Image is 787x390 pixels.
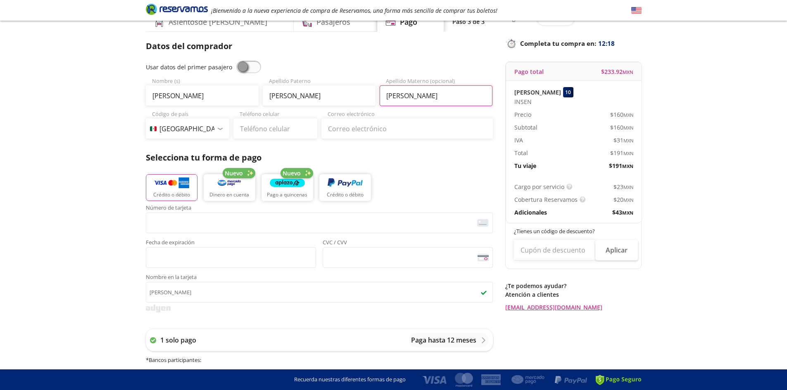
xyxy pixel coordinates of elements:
p: 1 solo pago [160,335,196,345]
span: CVC / CVV [323,240,493,247]
span: Nuevo [283,169,301,177]
span: Usar datos del primer pasajero [146,63,232,71]
small: MXN [623,112,633,118]
a: Brand Logo [146,3,208,18]
p: Atención a clientes [505,290,642,299]
iframe: Iframe del número de tarjeta asegurada [150,215,489,231]
p: Paso 3 de 3 [452,17,485,26]
button: Crédito o débito [319,174,371,201]
p: Completa tu compra en : [505,38,642,49]
h4: Pago [400,17,417,28]
span: Nuevo [225,169,243,177]
p: ¿Tienes un código de descuento? [514,227,634,236]
input: Correo electrónico [321,118,493,139]
h4: Pasajeros [316,17,350,28]
p: Recuerda nuestras diferentes formas de pago [294,376,406,384]
p: Total [514,149,528,157]
input: Apellido Materno (opcional) [380,85,492,106]
button: Aplicar [595,240,638,260]
input: Nombre (s) [146,85,259,106]
small: MXN [623,184,633,190]
span: 12:18 [598,39,615,48]
button: Crédito o débito [146,174,197,201]
img: checkmark [480,289,487,295]
small: MXN [622,163,633,169]
small: MXN [623,125,633,131]
button: Dinero en cuenta [204,174,255,201]
p: Crédito o débito [327,191,364,199]
small: MXN [623,69,633,75]
small: MXN [623,197,633,203]
h4: Asientos de [PERSON_NAME] [169,17,267,28]
p: Dinero en cuenta [209,191,249,199]
span: $ 43 [612,208,633,217]
p: Precio [514,110,531,119]
span: $ 233.92 [601,67,633,76]
img: MX [150,126,157,131]
p: Crédito o débito [153,191,190,199]
p: Datos del comprador [146,40,493,52]
span: $ 31 [613,136,633,144]
p: Pago a quincenas [267,191,307,199]
p: Cargo por servicio [514,182,564,191]
span: Fecha de expiración [146,240,316,247]
input: Cupón de descuento [514,240,595,260]
p: ¿Te podemos ayudar? [505,281,642,290]
span: $ 191 [610,149,633,157]
p: Selecciona tu forma de pago [146,151,493,164]
p: HSBC, Banorte, BanRegio, [GEOGRAPHIC_DATA], Scotiabank, [GEOGRAPHIC_DATA], [GEOGRAPHIC_DATA], Ame... [146,369,493,389]
input: Teléfono celular [233,118,317,139]
span: $ 20 [613,195,633,204]
p: Tu viaje [514,161,536,170]
p: Cobertura Reservamos [514,195,578,204]
span: $ 191 [609,161,633,170]
span: $ 23 [613,182,633,191]
span: $ 160 [610,123,633,132]
iframe: Iframe de la fecha de caducidad de la tarjeta asegurada [150,250,312,265]
span: $ 160 [610,110,633,119]
small: MXN [623,150,633,156]
p: [PERSON_NAME] [514,88,561,97]
p: Adicionales [514,208,547,217]
em: ¡Bienvenido a la nueva experiencia de compra de Reservamos, una forma más sencilla de comprar tus... [211,7,497,14]
a: [EMAIL_ADDRESS][DOMAIN_NAME] [505,303,642,312]
img: svg+xml;base64,PD94bWwgdmVyc2lvbj0iMS4wIiBlbmNvZGluZz0iVVRGLTgiPz4KPHN2ZyB3aWR0aD0iMzk2cHgiIGhlaW... [146,305,171,312]
button: English [631,5,642,16]
button: Pago a quincenas [262,174,313,201]
p: IVA [514,136,523,144]
span: Nombre en la tarjeta [146,274,493,282]
p: Pago total [514,67,544,76]
img: card [477,219,488,227]
div: 10 [563,87,573,97]
span: Número de tarjeta [146,205,493,213]
input: Nombre en la tarjetacheckmark [146,282,493,303]
p: Paga hasta 12 meses [411,335,476,345]
iframe: Iframe del código de seguridad de la tarjeta asegurada [326,250,489,265]
h6: * Bancos participantes : [146,356,493,364]
p: Subtotal [514,123,537,132]
i: Brand Logo [146,3,208,15]
small: MXN [623,137,633,144]
span: INSEN [514,97,532,106]
small: MXN [622,210,633,216]
input: Apellido Paterno [263,85,376,106]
